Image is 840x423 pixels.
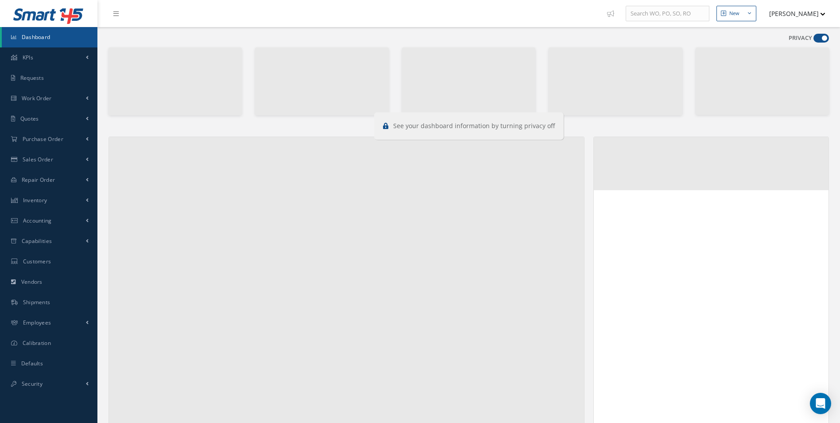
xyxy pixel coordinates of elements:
span: Vendors [21,278,43,286]
button: New [716,6,756,21]
span: Capabilities [22,237,52,245]
span: Inventory [23,196,47,204]
span: Sales Order [23,156,53,163]
span: Requests [20,74,44,82]
div: Open Intercom Messenger [810,393,831,414]
span: Work Order [22,94,52,102]
span: Security [22,380,43,388]
span: See your dashboard information by turning privacy off [393,121,555,130]
span: Shipments [23,298,50,306]
span: Accounting [23,217,52,224]
span: Calibration [23,339,51,347]
div: New [729,10,739,17]
span: KPIs [23,54,33,61]
label: PRIVACY [789,34,812,43]
span: Defaults [21,360,43,367]
span: Dashboard [22,33,50,41]
span: Customers [23,258,51,265]
span: Employees [23,319,51,326]
a: Dashboard [2,27,97,47]
input: Search WO, PO, SO, RO [626,6,709,22]
span: Quotes [20,115,39,122]
span: Purchase Order [23,135,63,143]
button: [PERSON_NAME] [761,5,825,22]
span: Repair Order [22,176,55,184]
